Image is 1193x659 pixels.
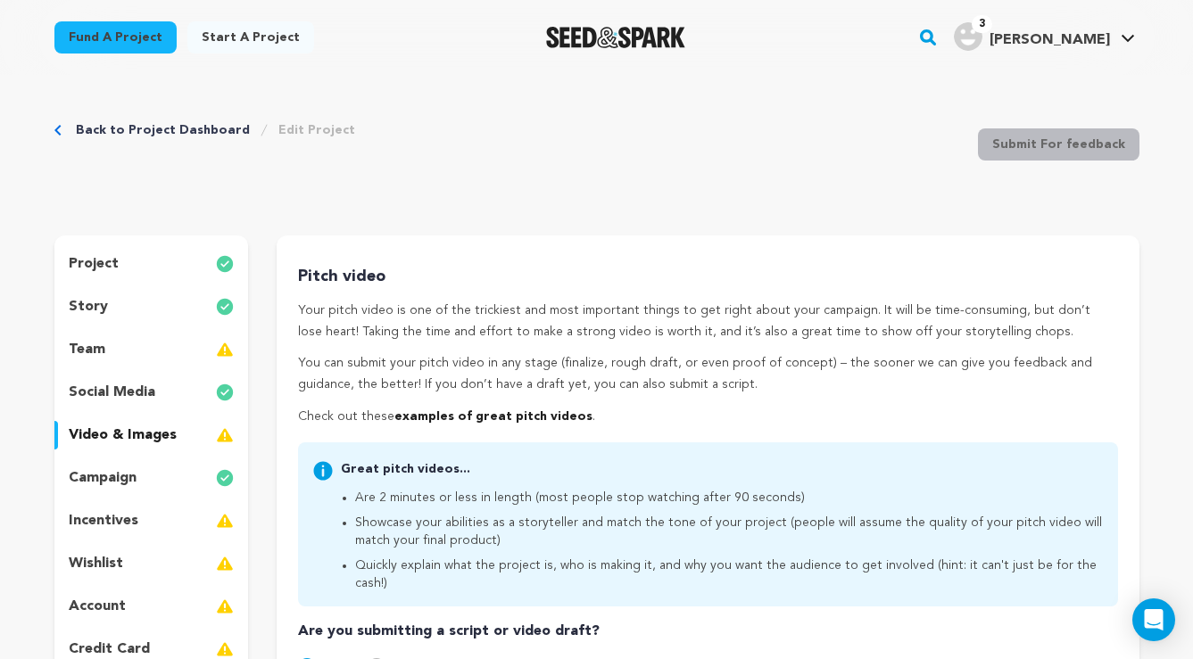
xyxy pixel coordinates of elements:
[278,121,355,139] a: Edit Project
[54,335,249,364] button: team
[54,292,249,321] button: story
[216,296,234,317] img: check-circle-full.svg
[69,339,105,360] p: team
[69,510,138,531] p: incentives
[355,556,1103,592] li: Quickly explain what the project is, who is making it, and why you want the audience to get invol...
[298,407,1117,428] p: Check out these .
[216,339,234,360] img: warning-full.svg
[54,464,249,492] button: campaign
[69,553,123,574] p: wishlist
[76,121,250,139] a: Back to Project Dashboard
[216,467,234,489] img: check-circle-full.svg
[69,382,155,403] p: social media
[54,507,249,535] button: incentives
[1132,598,1175,641] div: Open Intercom Messenger
[341,460,1103,478] p: Great pitch videos...
[394,410,592,423] a: examples of great pitch videos
[69,253,119,275] p: project
[216,553,234,574] img: warning-full.svg
[355,514,1103,549] li: Showcase your abilities as a storyteller and match the tone of your project (people will assume t...
[216,510,234,531] img: warning-full.svg
[216,596,234,617] img: warning-full.svg
[216,382,234,403] img: check-circle-full.svg
[978,128,1139,161] button: Submit For feedback
[216,424,234,446] img: warning-full.svg
[355,489,1103,507] li: Are 2 minutes or less in length (most people stop watching after 90 seconds)
[216,253,234,275] img: check-circle-full.svg
[972,15,992,33] span: 3
[990,33,1110,47] span: [PERSON_NAME]
[69,296,108,317] p: story
[54,549,249,578] button: wishlist
[54,378,249,407] button: social media
[546,27,686,48] img: Seed&Spark Logo Dark Mode
[298,264,1117,290] p: Pitch video
[298,301,1117,343] p: Your pitch video is one of the trickiest and most important things to get right about your campai...
[54,21,177,54] a: Fund a project
[69,424,177,446] p: video & images
[69,596,126,617] p: account
[69,467,137,489] p: campaign
[187,21,314,54] a: Start a project
[54,592,249,621] button: account
[950,19,1139,56] span: Tara S.'s Profile
[54,121,355,139] div: Breadcrumb
[954,22,982,51] img: user.png
[546,27,686,48] a: Seed&Spark Homepage
[298,353,1117,396] p: You can submit your pitch video in any stage (finalize, rough draft, or even proof of concept) – ...
[954,22,1110,51] div: Tara S.'s Profile
[298,621,1117,642] p: Are you submitting a script or video draft?
[54,250,249,278] button: project
[54,421,249,449] button: video & images
[950,19,1139,51] a: Tara S.'s Profile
